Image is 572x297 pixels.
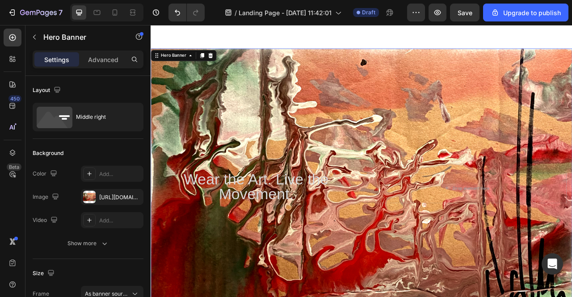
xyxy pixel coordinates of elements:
[235,8,237,17] span: /
[7,163,21,171] div: Beta
[168,4,205,21] div: Undo/Redo
[8,95,21,102] div: 450
[44,55,69,64] p: Settings
[43,32,119,42] p: Hero Banner
[4,4,67,21] button: 7
[33,191,61,203] div: Image
[7,188,261,227] div: Rich Text Editor. Editing area: main
[99,170,141,178] div: Add...
[99,217,141,225] div: Add...
[239,8,332,17] span: Landing Page - [DATE] 11:42:01
[542,253,563,275] div: Open Intercom Messenger
[59,7,63,18] p: 7
[33,149,63,157] div: Background
[99,193,141,201] div: [URL][DOMAIN_NAME]
[384,204,431,211] div: Drop element here
[362,8,375,17] span: Draft
[151,25,572,297] iframe: Design area
[458,9,472,17] span: Save
[33,268,56,280] div: Size
[42,185,227,225] span: Wear the Art. Live the Movement.
[450,4,479,21] button: Save
[67,239,109,248] div: Show more
[33,168,59,180] div: Color
[33,84,63,96] div: Layout
[88,55,118,64] p: Advanced
[76,107,130,127] div: Middle right
[33,235,143,251] button: Show more
[491,8,561,17] div: Upgrade to publish
[483,4,568,21] button: Upgrade to publish
[11,35,47,43] div: Hero Banner
[33,214,59,226] div: Video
